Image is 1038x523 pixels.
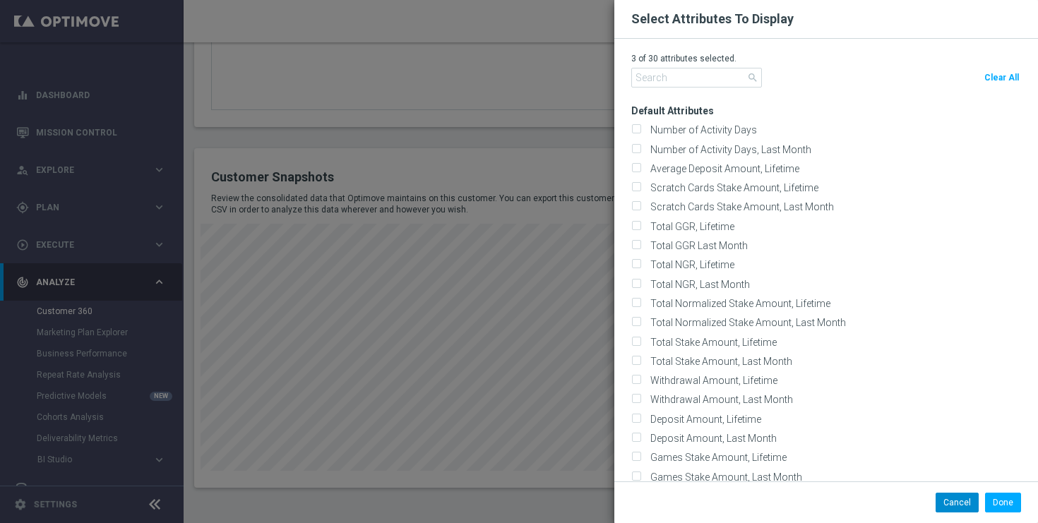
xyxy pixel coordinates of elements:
label: Total NGR, Last Month [645,278,750,291]
span: search [747,72,758,83]
button: Cancel [936,493,979,512]
label: Number of Activity Days [645,124,757,136]
label: Total GGR Last Month [645,239,748,252]
label: Total Normalized Stake Amount, Lifetime [645,297,830,310]
span: Clear All [984,73,1019,83]
h3: Default Attributes [631,93,1038,117]
label: Withdrawal Amount, Lifetime [645,374,777,387]
label: Scratch Cards Stake Amount, Last Month [645,200,834,213]
label: Deposit Amount, Lifetime [645,413,761,426]
label: Total Normalized Stake Amount, Last Month [645,316,846,329]
label: Deposit Amount, Last Month [645,432,777,445]
label: Total GGR, Lifetime [645,220,734,233]
label: Withdrawal Amount, Last Month [645,393,793,406]
label: Scratch Cards Stake Amount, Lifetime [645,181,818,194]
label: Total Stake Amount, Lifetime [645,336,777,349]
label: Average Deposit Amount, Lifetime [645,162,799,175]
label: Total Stake Amount, Last Month [645,355,792,368]
button: Clear All [982,68,1021,88]
p: 3 of 30 attributes selected. [631,53,1021,64]
button: Done [985,493,1021,512]
input: Search [631,68,762,88]
label: Total NGR, Lifetime [645,258,734,271]
label: Games Stake Amount, Lifetime [645,451,787,464]
label: Games Stake Amount, Last Month [645,471,802,483]
h2: Select Attributes To Display [631,11,794,28]
label: Number of Activity Days, Last Month [645,143,811,156]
